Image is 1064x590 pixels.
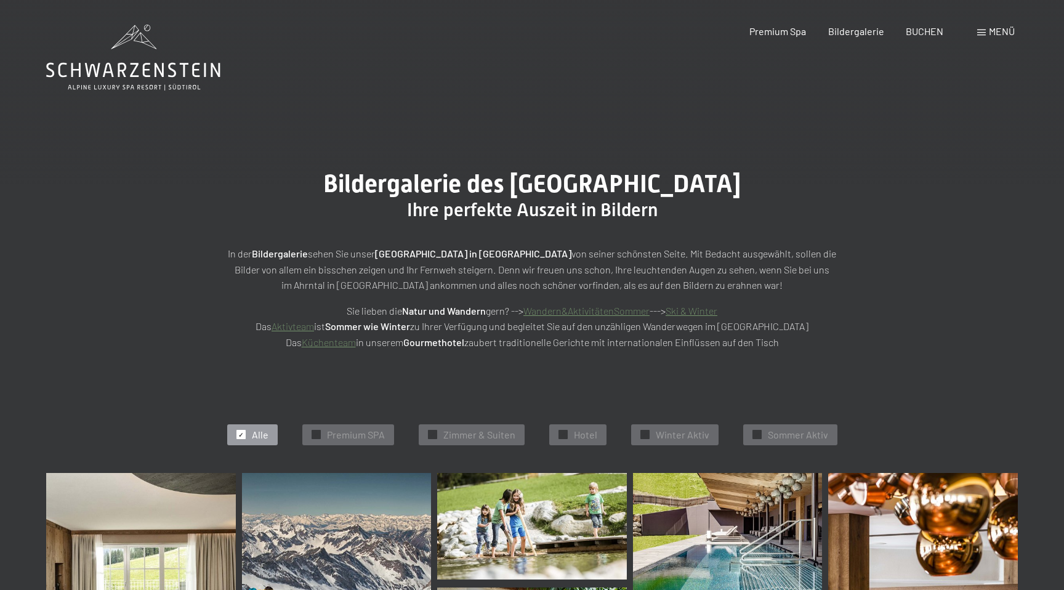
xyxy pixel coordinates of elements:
[642,430,647,439] span: ✓
[989,25,1015,37] span: Menü
[443,428,515,442] span: Zimmer & Suiten
[666,305,717,317] a: Ski & Winter
[430,430,435,439] span: ✓
[403,336,464,348] strong: Gourmethotel
[252,248,308,259] strong: Bildergalerie
[238,430,243,439] span: ✓
[560,430,565,439] span: ✓
[302,336,356,348] a: Küchenteam
[402,305,486,317] strong: Natur und Wandern
[325,320,410,332] strong: Sommer wie Winter
[828,25,884,37] a: Bildergalerie
[656,428,709,442] span: Winter Aktiv
[574,428,597,442] span: Hotel
[906,25,943,37] a: BUCHEN
[768,428,828,442] span: Sommer Aktiv
[523,305,650,317] a: Wandern&AktivitätenSommer
[323,169,741,198] span: Bildergalerie des [GEOGRAPHIC_DATA]
[272,320,314,332] a: Aktivteam
[224,246,840,293] p: In der sehen Sie unser von seiner schönsten Seite. Mit Bedacht ausgewählt, sollen die Bilder von ...
[252,428,268,442] span: Alle
[407,199,658,220] span: Ihre perfekte Auszeit in Bildern
[754,430,759,439] span: ✓
[375,248,571,259] strong: [GEOGRAPHIC_DATA] in [GEOGRAPHIC_DATA]
[327,428,385,442] span: Premium SPA
[437,473,627,580] img: Bildergalerie
[224,303,840,350] p: Sie lieben die gern? --> ---> Das ist zu Ihrer Verfügung und begleitet Sie auf den unzähligen Wan...
[313,430,318,439] span: ✓
[749,25,806,37] a: Premium Spa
